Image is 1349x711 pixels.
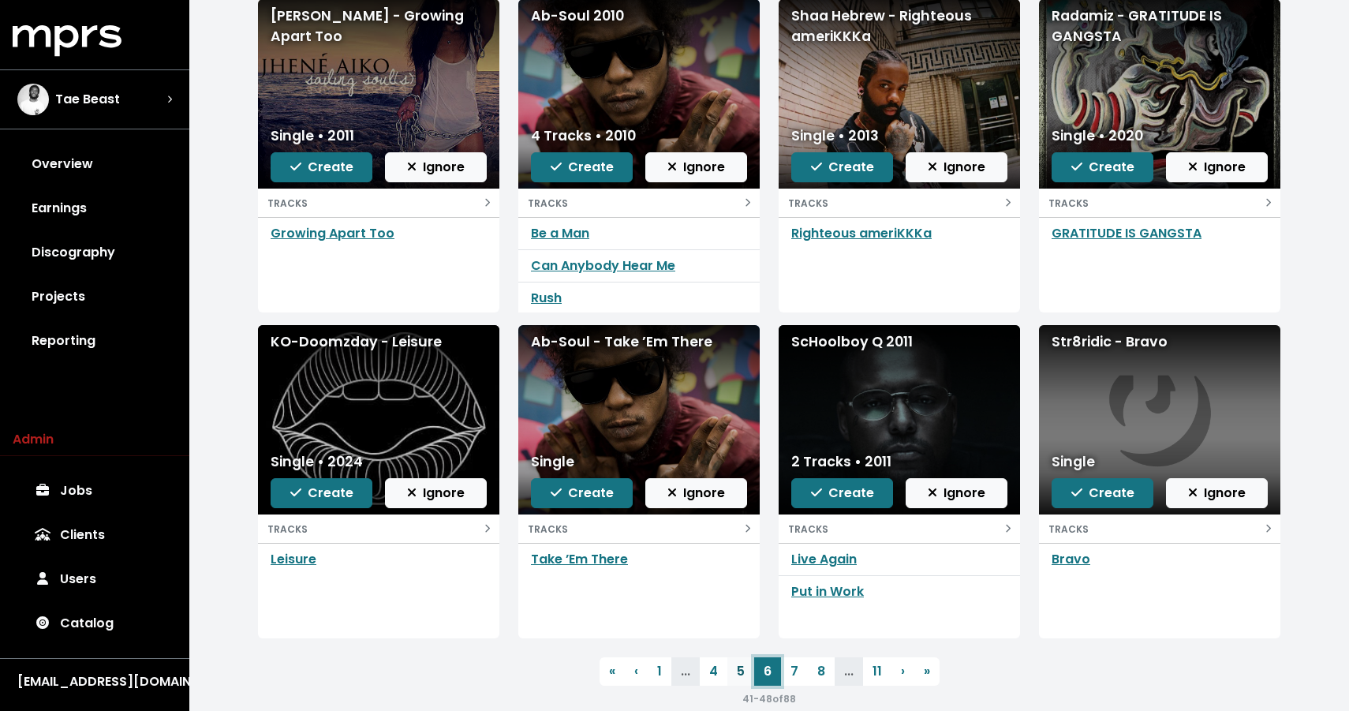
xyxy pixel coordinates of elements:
div: Single • 2011 [271,125,354,146]
button: TRACKS [1039,515,1280,543]
button: TRACKS [1039,189,1280,217]
div: Single [531,451,574,472]
button: Create [1052,478,1153,508]
span: Create [811,158,874,176]
button: Create [271,478,372,508]
small: 41 - 48 of 88 [742,692,796,705]
span: Ignore [667,158,725,176]
small: TRACKS [788,196,828,210]
a: Overview [13,142,177,186]
div: 2 Tracks • 2011 [791,451,891,472]
a: Clients [13,513,177,557]
button: Ignore [1166,478,1268,508]
small: TRACKS [528,196,568,210]
small: TRACKS [267,522,308,536]
a: Earnings [13,186,177,230]
span: Ignore [407,158,465,176]
button: Ignore [385,152,487,182]
button: Create [791,152,893,182]
div: Radamiz - GRATITUDE IS GANGSTA [1052,6,1268,47]
div: Shaa Hebrew - Righteous ameriKKKa [791,6,1007,47]
div: Ab-Soul 2010 [531,6,747,26]
a: 8 [808,657,835,686]
div: Single [1052,451,1095,472]
span: Create [1071,484,1134,502]
button: Ignore [906,152,1007,182]
a: Can Anybody Hear Me [531,256,675,275]
small: TRACKS [1048,522,1089,536]
button: Create [531,478,633,508]
a: 4 [700,657,727,686]
a: 1 [648,657,671,686]
button: TRACKS [779,189,1020,217]
button: TRACKS [779,515,1020,543]
span: Create [811,484,874,502]
span: ‹ [634,662,638,680]
div: Str8ridic - Bravo [1052,331,1268,352]
a: Discography [13,230,177,275]
a: Projects [13,275,177,319]
a: Take ’Em There [531,550,628,568]
span: Create [290,158,353,176]
a: Reporting [13,319,177,363]
span: Ignore [667,484,725,502]
span: Ignore [1188,158,1246,176]
a: Rush [531,289,562,307]
button: Ignore [906,478,1007,508]
span: › [901,662,905,680]
button: Create [791,478,893,508]
span: Create [290,484,353,502]
button: Create [1052,152,1153,182]
a: 7 [781,657,808,686]
div: Single • 2020 [1052,125,1143,146]
button: Ignore [1166,152,1268,182]
small: TRACKS [267,196,308,210]
a: Be a Man [531,224,589,242]
a: Leisure [271,550,316,568]
button: Ignore [645,152,747,182]
button: Ignore [385,478,487,508]
span: Create [1071,158,1134,176]
a: 6 [754,657,781,686]
span: Ignore [928,158,985,176]
div: KO-Doomzday - Leisure [271,331,487,352]
small: TRACKS [1048,196,1089,210]
span: Create [551,158,614,176]
a: Catalog [13,601,177,646]
a: 11 [863,657,891,686]
div: Ab-Soul - Take ’Em There [531,331,747,352]
div: [PERSON_NAME] - Growing Apart Too [271,6,487,47]
small: TRACKS [528,522,568,536]
button: TRACKS [518,189,760,217]
span: » [924,662,930,680]
button: Create [271,152,372,182]
span: « [609,662,615,680]
a: Live Again [791,550,857,568]
a: Users [13,557,177,601]
div: [EMAIL_ADDRESS][DOMAIN_NAME] [17,672,172,691]
small: TRACKS [788,522,828,536]
a: Righteous ameriKKKa [791,224,932,242]
a: Bravo [1052,550,1090,568]
button: TRACKS [258,189,499,217]
a: GRATITUDE IS GANGSTA [1052,224,1201,242]
span: Ignore [1188,484,1246,502]
span: Ignore [407,484,465,502]
div: 4 Tracks • 2010 [531,125,636,146]
button: TRACKS [258,515,499,543]
span: Ignore [928,484,985,502]
div: Single • 2013 [791,125,879,146]
a: Growing Apart Too [271,224,394,242]
img: The selected account / producer [17,84,49,115]
a: Put in Work [791,582,864,601]
div: Single • 2024 [271,451,363,472]
span: Create [551,484,614,502]
button: Ignore [645,478,747,508]
a: Jobs [13,469,177,513]
a: mprs logo [13,31,121,49]
button: [EMAIL_ADDRESS][DOMAIN_NAME] [13,672,177,692]
div: ScHoolboy Q 2011 [791,331,1007,352]
a: 5 [727,657,754,686]
button: Create [531,152,633,182]
span: Tae Beast [55,90,120,109]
